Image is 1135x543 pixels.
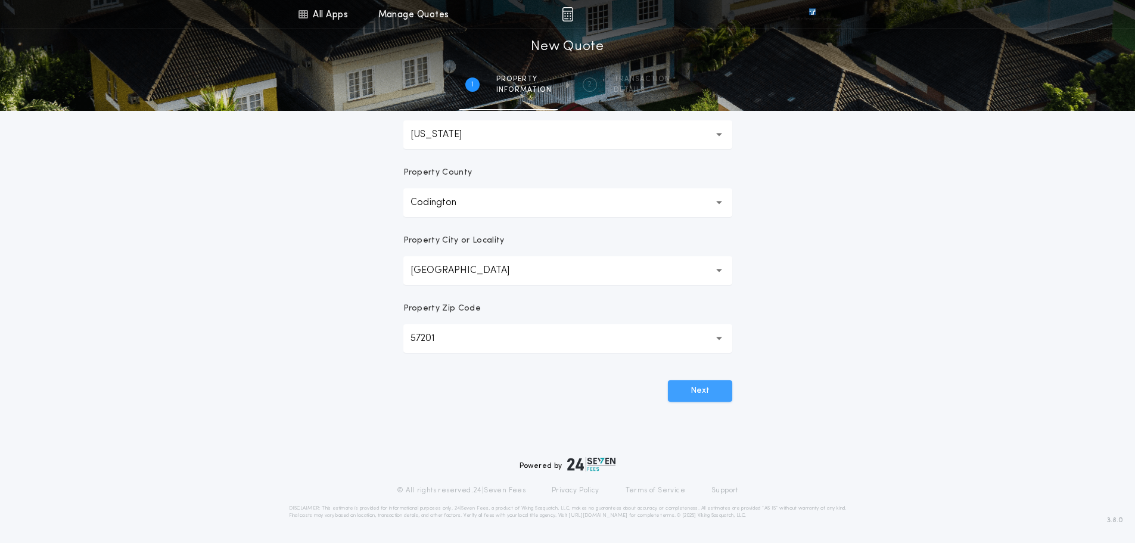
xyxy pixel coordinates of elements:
[403,235,505,247] p: Property City or Locality
[471,80,474,89] h2: 1
[411,196,475,210] p: Codington
[403,303,481,315] p: Property Zip Code
[403,167,472,179] p: Property County
[520,457,616,471] div: Powered by
[531,38,604,57] h1: New Quote
[614,85,670,95] span: details
[587,80,592,89] h2: 2
[668,380,732,402] button: Next
[397,486,525,495] p: © All rights reserved. 24|Seven Fees
[403,188,732,217] button: Codington
[496,75,552,84] span: Property
[552,486,599,495] a: Privacy Policy
[411,331,454,346] p: 57201
[411,263,528,278] p: [GEOGRAPHIC_DATA]
[787,8,837,20] img: vs-icon
[403,120,732,149] button: [US_STATE]
[403,256,732,285] button: [GEOGRAPHIC_DATA]
[562,7,573,21] img: img
[496,85,552,95] span: information
[626,486,685,495] a: Terms of Service
[289,505,847,519] p: DISCLAIMER: This estimate is provided for informational purposes only. 24|Seven Fees, a product o...
[614,75,670,84] span: Transaction
[568,513,627,518] a: [URL][DOMAIN_NAME]
[411,128,481,142] p: [US_STATE]
[403,324,732,353] button: 57201
[711,486,738,495] a: Support
[567,457,616,471] img: logo
[1107,515,1123,526] span: 3.8.0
